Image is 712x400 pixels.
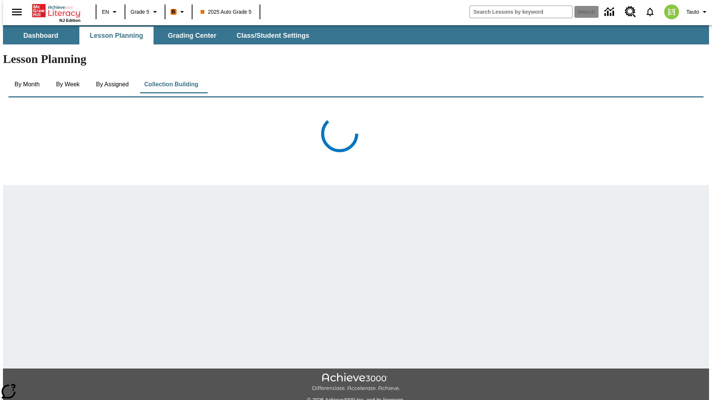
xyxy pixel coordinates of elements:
[470,6,572,18] input: search field
[128,5,162,19] button: Grade: Grade 5, Select a grade
[9,76,46,93] button: By Month
[32,3,80,18] a: Home
[664,4,679,19] img: avatar image
[6,1,28,23] button: Open side menu
[620,2,640,22] a: Resource Center, Will open in new tab
[168,31,216,40] span: Grading Center
[102,8,109,16] span: EN
[32,3,80,23] div: Home
[686,8,699,16] span: Tauto
[155,27,229,44] button: Grading Center
[4,27,78,44] button: Dashboard
[138,76,204,93] button: Collection Building
[99,5,122,19] button: Language: EN, Select a language
[3,27,316,44] div: SubNavbar
[90,31,143,40] span: Lesson Planning
[79,27,154,44] button: Lesson Planning
[312,373,400,392] img: Achieve3000 Differentiate Accelerate Achieve
[49,76,86,93] button: By Week
[201,8,252,16] span: 2025 Auto Grade 5
[237,31,309,40] span: Class/Student Settings
[23,31,58,40] span: Dashboard
[168,5,189,19] button: Boost Class color is orange. Change class color
[172,7,175,16] span: B
[660,2,683,21] button: Select a new avatar
[3,52,709,66] h1: Lesson Planning
[3,25,709,44] div: SubNavbar
[683,5,712,19] button: Profile/Settings
[131,8,149,16] span: Grade 5
[600,2,620,22] a: Data Center
[90,76,135,93] button: By Assigned
[59,18,80,23] span: NJ Edition
[640,2,660,21] a: Notifications
[231,27,315,44] button: Class/Student Settings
